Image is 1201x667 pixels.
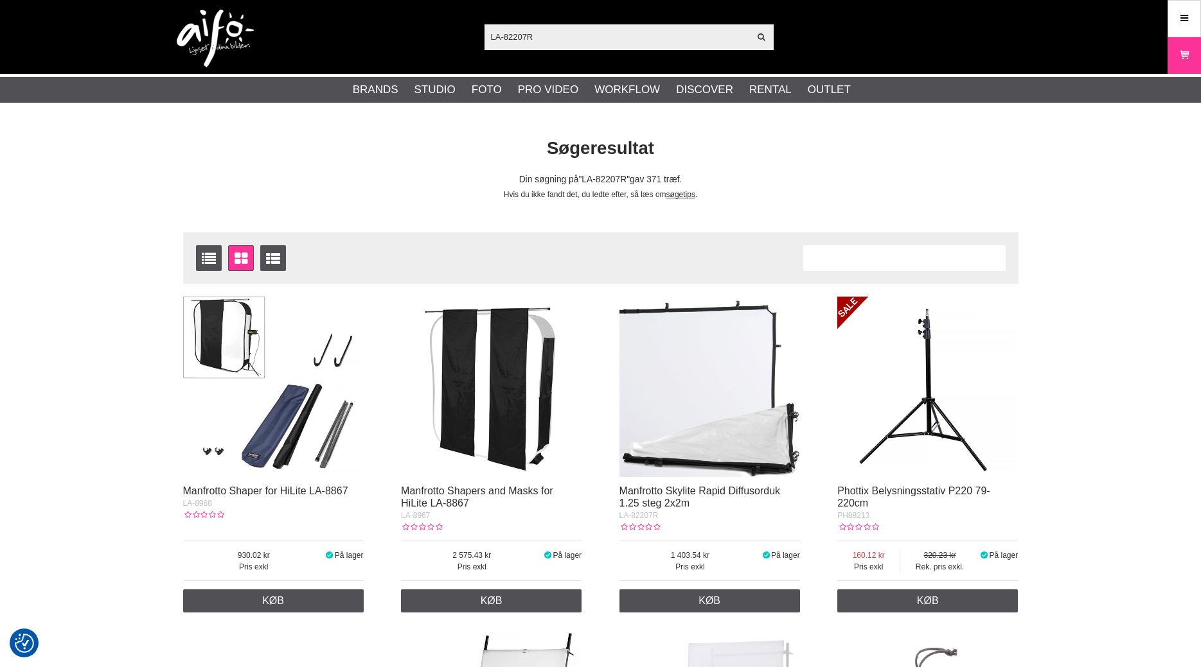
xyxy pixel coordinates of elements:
img: Manfrotto Shapers and Masks for HiLite LA-8867 [401,297,582,477]
span: På lager [989,551,1018,560]
span: På lager [553,551,582,560]
a: Phottix Belysningsstativ P220 79-220cm [837,485,990,508]
a: Køb [183,589,364,612]
a: Manfrotto Shaper for HiLite LA-8867 [183,485,348,496]
span: LA-8967 [401,511,430,520]
span: PH88213 [837,511,869,520]
span: På lager [335,551,364,560]
span: Hvis du ikke fandt det, du ledte efter, så læs om [504,190,666,199]
div: Kundebedømmelse: 0 [401,521,442,533]
i: På lager [325,551,335,560]
span: På lager [771,551,800,560]
i: På lager [761,551,771,560]
a: Udvid liste [260,245,286,271]
img: logo.png [177,10,254,67]
a: Outlet [808,82,851,98]
span: 2 575.43 [401,550,543,561]
button: Samtykkepræferencer [15,632,34,655]
a: Køb [619,589,800,612]
span: Pris exkl [183,561,325,573]
h1: Søgeresultat [173,136,1028,161]
div: Kundebedømmelse: 0 [619,521,661,533]
span: Din søgning på gav 371 træf. [519,175,682,184]
a: Manfrotto Skylite Rapid Diffusorduk 1.25 steg 2x2m [619,485,780,508]
span: LA-82207R [578,175,630,184]
a: Køb [401,589,582,612]
i: På lager [543,551,553,560]
a: Pro Video [518,82,578,98]
div: Kundebedømmelse: 0 [837,521,878,533]
a: Manfrotto Shapers and Masks for HiLite LA-8867 [401,485,553,508]
a: Studio [414,82,456,98]
span: Pris exkl [401,561,543,573]
span: 160.12 [837,550,900,561]
img: Manfrotto Skylite Rapid Diffusorduk 1.25 steg 2x2m [619,297,800,477]
div: Kundebedømmelse: 0 [183,509,224,521]
a: Workflow [594,82,660,98]
img: Manfrotto Shaper for HiLite LA-8867 [183,297,364,477]
a: Brands [353,82,398,98]
span: LA-8968 [183,499,212,508]
span: LA-82207R [619,511,659,520]
span: Pris exkl [837,561,900,573]
input: Søg efter produkter... [485,27,750,46]
a: Vinduevisning [228,245,254,271]
i: På lager [979,551,990,560]
a: Køb [837,589,1018,612]
span: 320.23 [900,550,979,561]
span: 1 403.54 [619,550,761,561]
a: Vis liste [196,245,222,271]
a: søgetips [666,190,695,199]
span: . [695,190,697,199]
span: 930.02 [183,550,325,561]
img: Phottix Belysningsstativ P220 79-220cm [837,297,1018,477]
a: Foto [472,82,502,98]
span: Pris exkl [619,561,761,573]
span: Rek. pris exkl. [900,561,979,573]
a: Rental [749,82,792,98]
img: Revisit consent button [15,634,34,653]
a: Discover [676,82,733,98]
